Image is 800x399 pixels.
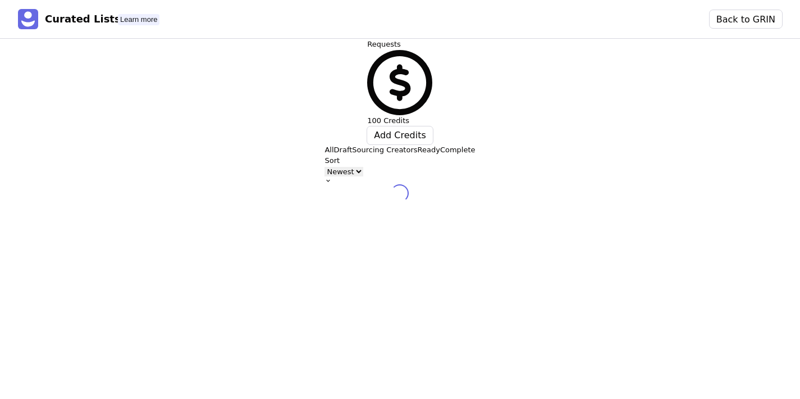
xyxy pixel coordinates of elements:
p: Ready [418,144,440,156]
h3: Curated Lists [45,13,121,25]
p: Draft [334,144,353,156]
p: Complete [440,144,476,156]
div: Tooltip anchor [118,14,159,25]
p: Sourcing Creators [352,144,417,156]
p: All [324,144,333,156]
button: Back to GRIN [710,10,782,28]
label: Sort [324,156,340,165]
h3: Requests [367,39,433,50]
p: 100 Credits [367,115,433,126]
button: Add Credits [367,126,433,144]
